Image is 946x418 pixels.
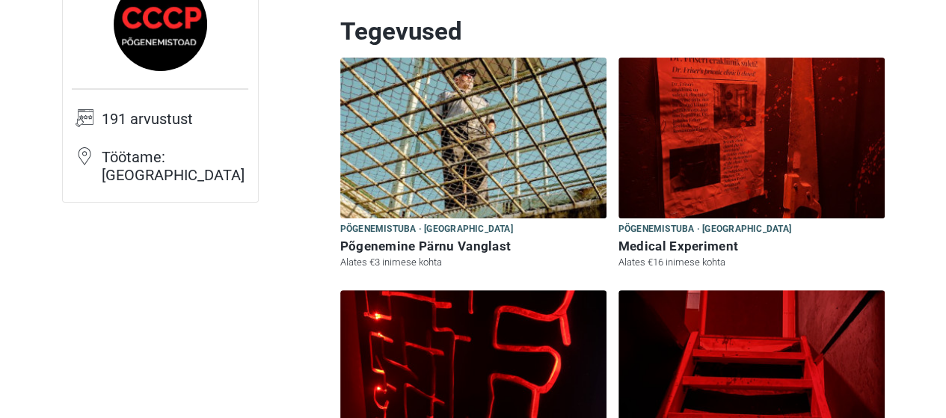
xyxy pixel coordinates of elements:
[340,58,606,218] img: Põgenemine Pärnu Vanglast
[102,108,248,147] td: 191 arvustust
[618,58,885,272] a: Medical Experiment Põgenemistuba · [GEOGRAPHIC_DATA] Medical Experiment Alates €16 inimese kohta
[340,256,606,269] p: Alates €3 inimese kohta
[340,221,513,238] span: Põgenemistuba · [GEOGRAPHIC_DATA]
[618,221,791,238] span: Põgenemistuba · [GEOGRAPHIC_DATA]
[340,58,606,272] a: Põgenemine Pärnu Vanglast Põgenemistuba · [GEOGRAPHIC_DATA] Põgenemine Pärnu Vanglast Alates €3 i...
[102,147,248,193] td: Töötame: [GEOGRAPHIC_DATA]
[618,256,885,269] p: Alates €16 inimese kohta
[618,239,885,254] h6: Medical Experiment
[618,58,885,218] img: Medical Experiment
[340,239,606,254] h6: Põgenemine Pärnu Vanglast
[340,16,885,46] h2: Tegevused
